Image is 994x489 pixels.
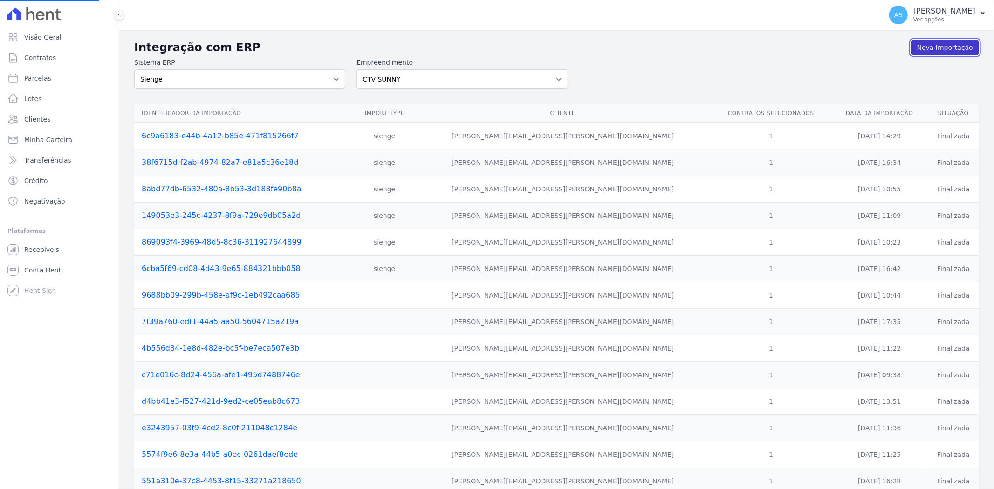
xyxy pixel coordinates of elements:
td: [PERSON_NAME][EMAIL_ADDRESS][PERSON_NAME][DOMAIN_NAME] [415,282,711,309]
td: Finalizada [928,388,979,415]
a: 869093f4-3969-48d5-8c36-311927644899 [142,238,302,246]
td: Finalizada [928,309,979,335]
td: sienge [354,203,415,229]
th: Import type [354,104,415,123]
button: AS [PERSON_NAME] Ver opções [882,2,994,28]
td: [DATE] 11:36 [831,415,928,441]
label: Empreendimento [356,58,568,68]
td: [PERSON_NAME][EMAIL_ADDRESS][PERSON_NAME][DOMAIN_NAME] [415,388,711,415]
a: Recebíveis [4,240,115,259]
td: [DATE] 11:22 [831,335,928,362]
td: Finalizada [928,362,979,388]
td: 1 [711,388,831,415]
span: Crédito [24,176,48,185]
td: [PERSON_NAME][EMAIL_ADDRESS][PERSON_NAME][DOMAIN_NAME] [415,229,711,256]
a: 6cba5f69-cd08-4d43-9e65-884321bbb058 [142,264,301,273]
label: Sistema ERP [134,58,345,68]
span: Lotes [24,94,42,103]
td: [PERSON_NAME][EMAIL_ADDRESS][PERSON_NAME][DOMAIN_NAME] [415,309,711,335]
td: Finalizada [928,176,979,203]
td: sienge [354,123,415,149]
td: [PERSON_NAME][EMAIL_ADDRESS][PERSON_NAME][DOMAIN_NAME] [415,335,711,362]
a: Crédito [4,171,115,190]
span: Conta Hent [24,265,61,275]
td: [DATE] 11:09 [831,203,928,229]
td: [PERSON_NAME][EMAIL_ADDRESS][PERSON_NAME][DOMAIN_NAME] [415,441,711,468]
p: Ver opções [913,16,975,23]
a: Contratos [4,48,115,67]
td: 1 [711,282,831,309]
td: [PERSON_NAME][EMAIL_ADDRESS][PERSON_NAME][DOMAIN_NAME] [415,203,711,229]
a: 7f39a760-edf1-44a5-aa50-5604715a219a [142,317,299,326]
td: 1 [711,441,831,468]
td: Finalizada [928,123,979,149]
td: [PERSON_NAME][EMAIL_ADDRESS][PERSON_NAME][DOMAIN_NAME] [415,362,711,388]
td: [PERSON_NAME][EMAIL_ADDRESS][PERSON_NAME][DOMAIN_NAME] [415,176,711,203]
a: 6c9a6183-e44b-4a12-b85e-471f815266f7 [142,131,299,140]
td: 1 [711,149,831,176]
td: [PERSON_NAME][EMAIL_ADDRESS][PERSON_NAME][DOMAIN_NAME] [415,123,711,149]
h2: Integração com ERP [134,39,911,56]
a: Lotes [4,89,115,108]
td: sienge [354,256,415,282]
td: 1 [711,415,831,441]
a: 5574f9e6-8e3a-44b5-a0ec-0261daef8ede [142,450,298,459]
th: Cliente [415,104,711,123]
td: 1 [711,123,831,149]
th: Contratos Selecionados [711,104,831,123]
a: c71e016c-8d24-456a-afe1-495d7488746e [142,370,300,379]
td: [DATE] 14:29 [831,123,928,149]
td: [PERSON_NAME][EMAIL_ADDRESS][PERSON_NAME][DOMAIN_NAME] [415,149,711,176]
td: 1 [711,335,831,362]
a: Visão Geral [4,28,115,47]
span: Visão Geral [24,33,62,42]
a: d4bb41e3-f527-421d-9ed2-ce05eab8c673 [142,397,300,406]
a: Parcelas [4,69,115,88]
td: Finalizada [928,335,979,362]
td: Finalizada [928,229,979,256]
td: Finalizada [928,203,979,229]
th: Data da Importação [831,104,928,123]
td: [DATE] 13:51 [831,388,928,415]
span: AS [894,12,903,18]
td: sienge [354,229,415,256]
a: 38f6715d-f2ab-4974-82a7-e81a5c36e18d [142,158,299,167]
td: Finalizada [928,415,979,441]
td: 1 [711,256,831,282]
td: [PERSON_NAME][EMAIL_ADDRESS][PERSON_NAME][DOMAIN_NAME] [415,256,711,282]
a: Transferências [4,151,115,170]
td: [DATE] 10:44 [831,282,928,309]
p: [PERSON_NAME] [913,7,975,16]
a: e3243957-03f9-4cd2-8c0f-211048c1284e [142,423,297,432]
td: 1 [711,229,831,256]
td: 1 [711,203,831,229]
td: [DATE] 11:25 [831,441,928,468]
th: Situação [928,104,979,123]
td: 1 [711,309,831,335]
td: 1 [711,362,831,388]
a: 149053e3-245c-4237-8f9a-729e9db05a2d [142,211,301,220]
td: [DATE] 17:35 [831,309,928,335]
a: Nova Importação [911,40,979,55]
a: 9688bb09-299b-458e-af9c-1eb492caa685 [142,291,300,299]
a: Clientes [4,110,115,129]
a: Conta Hent [4,261,115,279]
td: [PERSON_NAME][EMAIL_ADDRESS][PERSON_NAME][DOMAIN_NAME] [415,415,711,441]
a: Negativação [4,192,115,211]
a: Minha Carteira [4,130,115,149]
a: 4b556d84-1e8d-482e-bc5f-be7eca507e3b [142,344,299,353]
a: 8abd77db-6532-480a-8b53-3d188fe90b8a [142,184,302,193]
td: Finalizada [928,441,979,468]
span: Negativação [24,197,65,206]
div: Plataformas [7,225,111,237]
td: sienge [354,176,415,203]
span: Minha Carteira [24,135,72,144]
span: Clientes [24,115,50,124]
td: [DATE] 10:23 [831,229,928,256]
td: Finalizada [928,256,979,282]
td: [DATE] 10:55 [831,176,928,203]
td: Finalizada [928,149,979,176]
span: Transferências [24,156,71,165]
td: [DATE] 16:34 [831,149,928,176]
span: Recebíveis [24,245,59,254]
